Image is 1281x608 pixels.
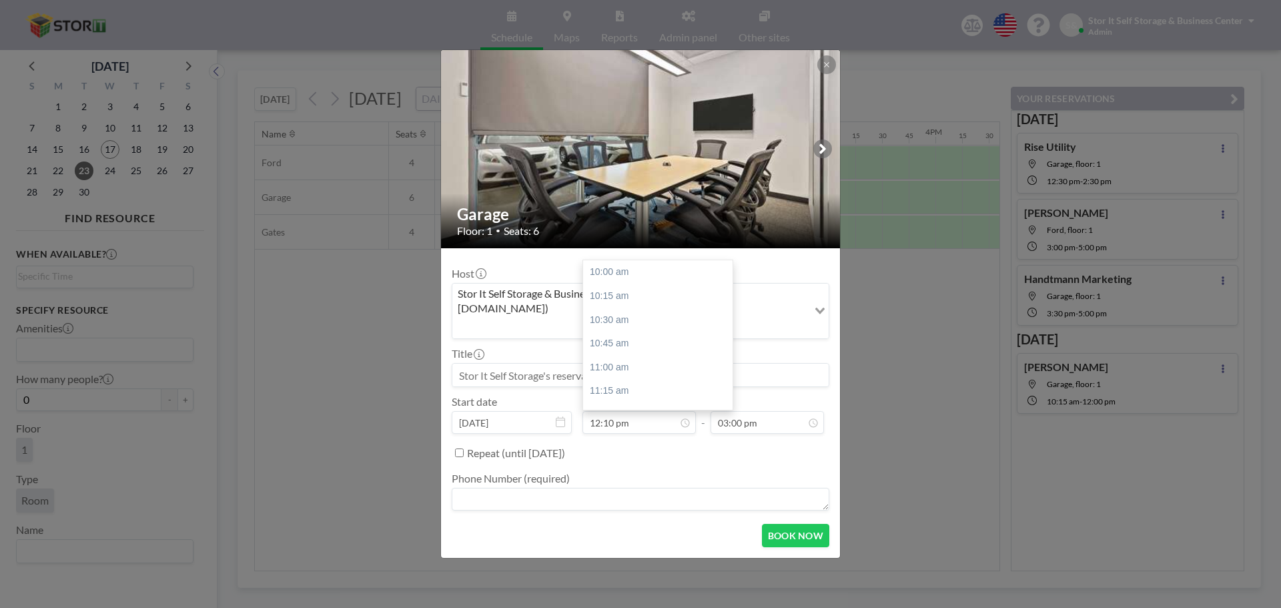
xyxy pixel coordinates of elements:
h2: Garage [457,204,825,224]
img: 537.jpg [441,15,841,282]
label: Host [452,267,485,280]
div: 11:00 am [583,356,739,380]
div: 10:15 am [583,284,739,308]
button: BOOK NOW [762,524,829,547]
span: Stor It Self Storage & Business Center ([EMAIL_ADDRESS][DOMAIN_NAME]) [455,286,805,316]
span: - [701,400,705,429]
label: Phone Number (required) [452,472,570,485]
label: Title [452,347,483,360]
span: Floor: 1 [457,224,492,238]
input: Search for option [454,318,807,336]
div: 11:15 am [583,379,739,403]
div: 10:30 am [583,308,739,332]
div: 11:30 am [583,403,739,427]
span: Seats: 6 [504,224,539,238]
div: Search for option [452,284,829,339]
label: Repeat (until [DATE]) [467,446,565,460]
div: 10:45 am [583,332,739,356]
div: 10:00 am [583,260,739,284]
span: • [496,226,500,236]
label: Start date [452,395,497,408]
input: Stor It Self Storage's reservation [452,364,829,386]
